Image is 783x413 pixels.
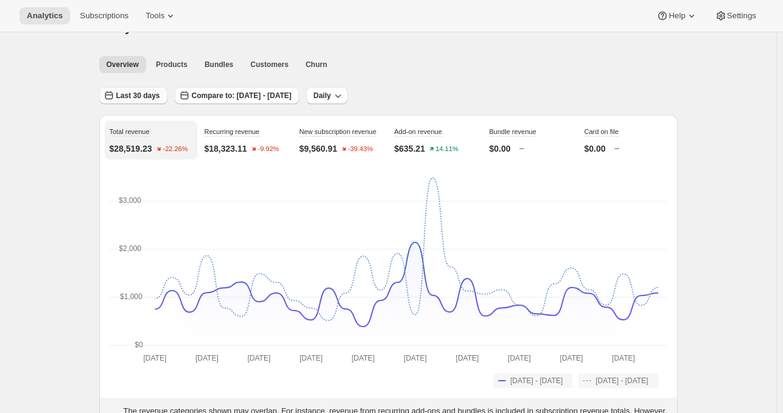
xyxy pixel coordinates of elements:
span: New subscription revenue [300,128,377,135]
text: [DATE] [508,354,531,362]
text: [DATE] [612,354,635,362]
p: $28,519.23 [110,143,152,155]
span: Add-on revenue [395,128,442,135]
text: [DATE] [351,354,374,362]
span: Recurring revenue [205,128,260,135]
span: Subscriptions [80,11,128,21]
text: -9.92% [258,146,279,153]
button: Compare to: [DATE] - [DATE] [175,87,299,104]
button: Help [649,7,704,24]
p: $0.00 [585,143,606,155]
span: Daily [314,91,331,101]
p: $635.21 [395,143,426,155]
span: Help [669,11,685,21]
p: $9,560.91 [300,143,337,155]
span: Customers [250,60,289,69]
span: Total revenue [110,128,150,135]
span: Card on file [585,128,619,135]
text: [DATE] [455,354,479,362]
button: Last 30 days [99,87,167,104]
text: $1,000 [120,292,142,301]
span: Churn [306,60,327,69]
text: $0 [135,341,143,349]
text: -39.43% [348,146,373,153]
button: Analytics [19,7,70,24]
span: Bundle revenue [490,128,536,135]
button: [DATE] - [DATE] [493,373,572,388]
span: [DATE] - [DATE] [595,376,648,386]
span: [DATE] - [DATE] [510,376,563,386]
text: 14.11% [436,146,459,153]
span: Products [156,60,188,69]
button: Daily [306,87,348,104]
span: Settings [727,11,756,21]
button: [DATE] - [DATE] [578,373,658,388]
text: [DATE] [143,354,166,362]
span: Overview [107,60,139,69]
text: [DATE] [300,354,323,362]
button: Tools [138,7,184,24]
text: -22.26% [163,146,188,153]
text: [DATE] [404,354,427,362]
span: Compare to: [DATE] - [DATE] [192,91,292,101]
span: Tools [146,11,164,21]
text: [DATE] [247,354,270,362]
button: Subscriptions [72,7,136,24]
span: Bundles [205,60,233,69]
span: Last 30 days [116,91,160,101]
text: [DATE] [195,354,219,362]
button: Settings [708,7,764,24]
text: $3,000 [119,196,141,205]
text: [DATE] [560,354,583,362]
p: $18,323.11 [205,143,247,155]
p: $0.00 [490,143,511,155]
span: Analytics [27,11,63,21]
text: $2,000 [119,244,141,253]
